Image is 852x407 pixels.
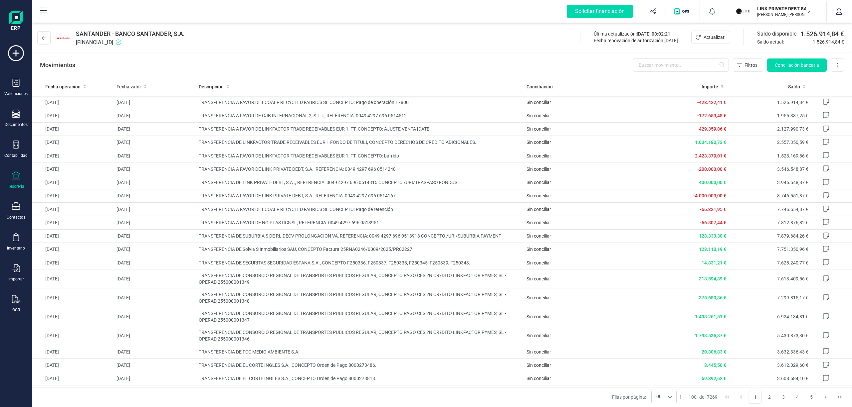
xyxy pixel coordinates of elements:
[32,345,114,358] td: [DATE]
[637,31,670,37] span: [DATE] 08:02:21
[114,122,196,136] td: [DATE]
[702,83,718,90] span: Importe
[32,326,114,345] td: [DATE]
[114,136,196,149] td: [DATE]
[32,385,114,399] td: [DATE]
[699,180,726,185] span: 400.000,00 €
[805,391,818,403] button: Page 5
[695,333,726,338] span: 1.798.536,87 €
[32,136,114,149] td: [DATE]
[76,29,185,39] span: SANTANDER - BANCO SANTANDER, S.A.
[670,1,696,22] button: Logo de OPS
[695,140,726,145] span: 1.034.180,73 €
[729,176,811,189] td: 3.946.548,87 €
[729,345,811,358] td: 3.632.336,43 €
[721,391,734,403] button: First Page
[4,91,28,96] div: Validaciones
[674,8,692,15] img: Logo de OPS
[199,166,522,172] span: TRANSFERENCIA A FAVOR DE LINK PRIVATE DEBT, S.A., REFERENCIA: 0049 4297 696 0514248
[702,260,726,265] span: 14.831,21 €
[729,149,811,162] td: 1.523.169,86 €
[700,207,726,212] span: -66.321,95 €
[199,349,522,355] span: TRANSFERENCIA DE FCC MEDIO AMBIENTE S.A., .
[32,122,114,136] td: [DATE]
[527,376,551,381] span: Sin conciliar
[8,184,24,189] div: Tesorería
[114,162,196,176] td: [DATE]
[697,113,726,118] span: -172.653,48 €
[114,358,196,372] td: [DATE]
[697,100,726,105] span: -428.422,41 €
[693,153,726,158] span: -2.423.379,01 €
[652,391,664,403] span: 100
[199,99,522,106] span: TRANSFERENCIA A FAVOR DE ECOALF RECYCLED FABRICS SL CONCEPTO: Pago de operación 17800
[527,295,551,300] span: Sin conciliar
[199,329,522,342] span: TRANSFERENCIA DE CONSORCIO REGIONAL DE TRANSPORTES PUBLICOS REGULAR, CONCEPTO PAGO CESI?N CR?DITO...
[527,166,551,172] span: Sin conciliar
[527,180,551,185] span: Sin conciliar
[32,307,114,326] td: [DATE]
[32,216,114,229] td: [DATE]
[527,83,553,90] span: Conciliación
[699,276,726,281] span: 313.594,39 €
[777,391,790,403] button: Page 3
[693,193,726,198] span: -4.000.003,00 €
[704,34,725,41] span: Actualizar
[707,394,718,400] span: 7269
[729,358,811,372] td: 3.612.029,60 €
[32,269,114,288] td: [DATE]
[199,219,522,226] span: TRANSFERENCIA A FAVOR DE NG PLASTICS SL, REFERENCIA: 0049 4297 696 0513951
[699,233,726,239] span: 128.333,30 €
[527,276,551,281] span: Sin conciliar
[114,269,196,288] td: [DATE]
[527,140,551,145] span: Sin conciliar
[199,112,522,119] span: TRANSFERENCIA A FAVOR DE GJB INTERNACIONAL 2, S.L.U, REFERENCIA: 0049 4297 696 0514512
[114,326,196,345] td: [DATE]
[527,260,551,265] span: Sin conciliar
[833,391,846,403] button: Last Page
[76,39,185,47] span: [FINANCIAL_ID]
[527,126,551,132] span: Sin conciliar
[699,295,726,300] span: 375.680,36 €
[800,29,844,39] span: 1.526.914,84 €
[527,100,551,105] span: Sin conciliar
[729,243,811,256] td: 7.751.350,96 €
[527,362,551,368] span: Sin conciliar
[32,162,114,176] td: [DATE]
[32,176,114,189] td: [DATE]
[679,394,718,400] div: -
[32,96,114,109] td: [DATE]
[763,391,776,403] button: Page 2
[691,31,730,44] button: Actualizar
[735,391,747,403] button: Previous Page
[114,216,196,229] td: [DATE]
[700,220,726,225] span: -66.807,44 €
[45,83,81,90] span: Fecha operación
[114,176,196,189] td: [DATE]
[527,247,551,252] span: Sin conciliar
[594,31,678,37] div: Última actualización:
[697,166,726,172] span: -200.003,00 €
[757,30,798,38] span: Saldo disponible:
[40,60,75,70] p: Movimientos
[729,385,811,399] td: 3.538.691,48 €
[819,391,832,403] button: Next Page
[567,5,633,18] div: Solicitar financiación
[695,314,726,319] span: 1.493.261,51 €
[527,349,551,355] span: Sin conciliar
[679,394,682,400] span: 1
[199,206,522,213] span: TRANSFERENCIA A FAVOR DE ECOALF RECYCLED FABRICS SL CONCEPTO: Pago de retención
[8,276,24,282] div: Importar
[32,149,114,162] td: [DATE]
[527,314,551,319] span: Sin conciliar
[729,189,811,202] td: 3.746.551,87 €
[729,203,811,216] td: 7.746.554,87 €
[199,179,522,186] span: TRANSFERENCIA DE LINK PRIVATE DEBT, S.A ., REFERENCIA: 0049 4297 696 0514315 CONCEPTO /URI/TRASPA...
[116,83,141,90] span: Fecha valor
[729,96,811,109] td: 1.526.914,84 €
[199,126,522,132] span: TRANSFERENCIA A FAVOR DE LINKFACTOR TRADE RECEIVABLES EUR 1, FT. CONCEPTO: AJUSTE VENTA [DATE]
[114,149,196,162] td: [DATE]
[32,189,114,202] td: [DATE]
[704,362,726,368] span: 3.445,50 €
[32,256,114,269] td: [DATE]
